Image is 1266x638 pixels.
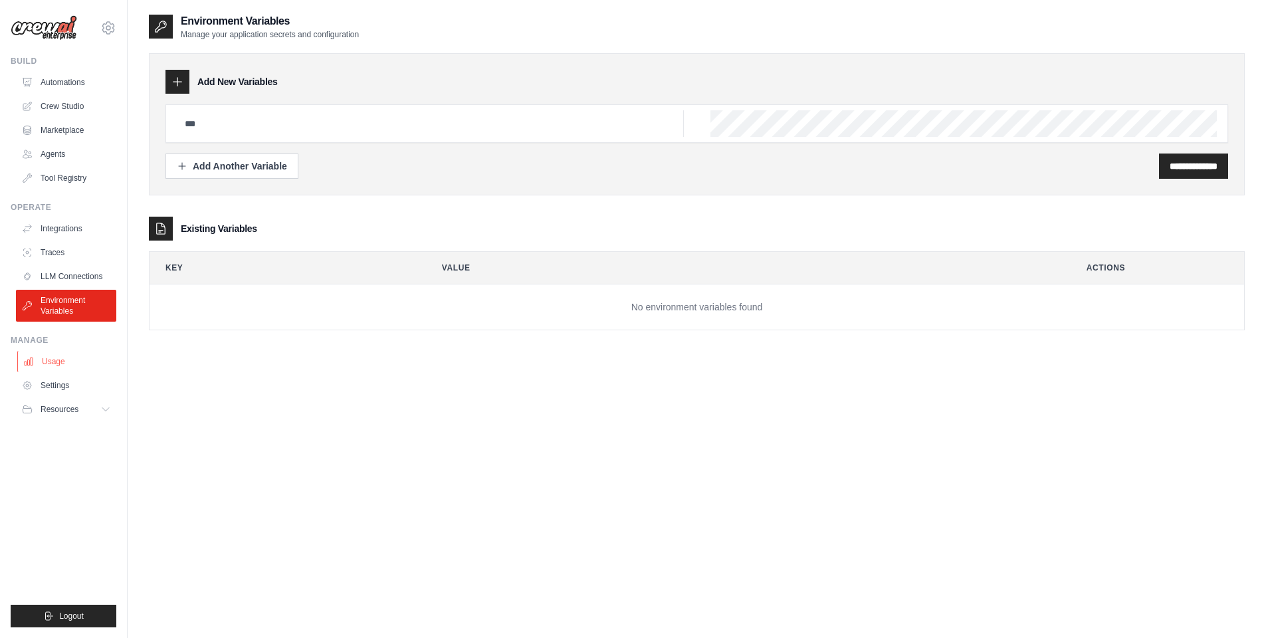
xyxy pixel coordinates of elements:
[16,218,116,239] a: Integrations
[177,159,287,173] div: Add Another Variable
[16,399,116,420] button: Resources
[165,154,298,179] button: Add Another Variable
[16,167,116,189] a: Tool Registry
[150,284,1244,330] td: No environment variables found
[11,202,116,213] div: Operate
[59,611,84,621] span: Logout
[197,75,278,88] h3: Add New Variables
[1071,252,1244,284] th: Actions
[16,290,116,322] a: Environment Variables
[426,252,1060,284] th: Value
[181,222,257,235] h3: Existing Variables
[150,252,415,284] th: Key
[11,335,116,346] div: Manage
[16,120,116,141] a: Marketplace
[181,13,359,29] h2: Environment Variables
[17,351,118,372] a: Usage
[16,144,116,165] a: Agents
[11,605,116,627] button: Logout
[181,29,359,40] p: Manage your application secrets and configuration
[41,404,78,415] span: Resources
[11,56,116,66] div: Build
[16,72,116,93] a: Automations
[16,375,116,396] a: Settings
[11,15,77,41] img: Logo
[16,266,116,287] a: LLM Connections
[16,242,116,263] a: Traces
[16,96,116,117] a: Crew Studio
